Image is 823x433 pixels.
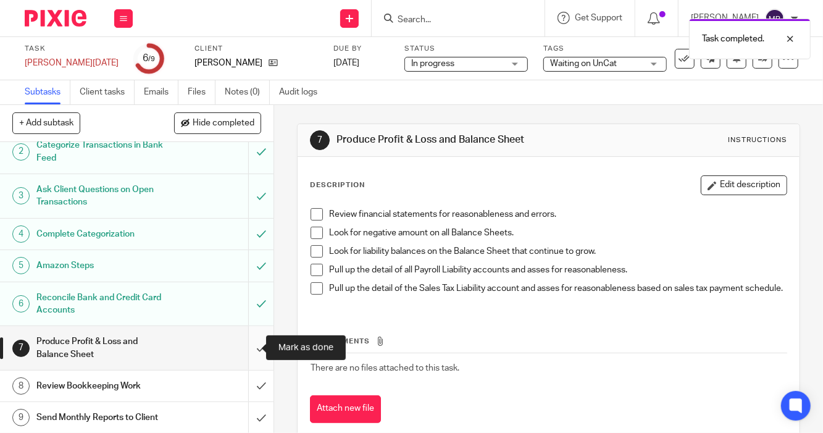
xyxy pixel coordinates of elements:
[12,257,30,274] div: 5
[728,135,787,145] div: Instructions
[193,119,254,128] span: Hide completed
[36,180,170,212] h1: Ask Client Questions on Open Transactions
[411,59,454,68] span: In progress
[36,408,170,427] h1: Send Monthly Reports to Client
[225,80,270,104] a: Notes (0)
[80,80,135,104] a: Client tasks
[12,143,30,161] div: 2
[143,51,155,65] div: 6
[701,175,787,195] button: Edit description
[12,112,80,133] button: + Add subtask
[25,10,86,27] img: Pixie
[12,187,30,204] div: 3
[329,282,787,295] p: Pull up the detail of the Sales Tax Liability account and asses for reasonableness based on sales...
[144,80,178,104] a: Emails
[396,15,508,26] input: Search
[12,377,30,395] div: 8
[336,133,575,146] h1: Produce Profit & Loss and Balance Sheet
[25,57,119,69] div: Adam - June 2025
[329,245,787,258] p: Look for liability balances on the Balance Sheet that continue to grow.
[333,59,359,67] span: [DATE]
[310,395,381,423] button: Attach new file
[188,80,215,104] a: Files
[36,225,170,243] h1: Complete Categorization
[765,9,785,28] img: svg%3E
[702,33,764,45] p: Task completed.
[194,44,318,54] label: Client
[36,256,170,275] h1: Amazon Steps
[310,130,330,150] div: 7
[550,59,617,68] span: Waiting on UnCat
[194,57,262,69] p: [PERSON_NAME]
[329,227,787,239] p: Look for negative amount on all Balance Sheets.
[12,409,30,426] div: 9
[12,225,30,243] div: 4
[311,364,459,372] span: There are no files attached to this task.
[12,340,30,357] div: 7
[174,112,261,133] button: Hide completed
[12,295,30,313] div: 6
[36,377,170,395] h1: Review Bookkeeping Work
[25,80,70,104] a: Subtasks
[36,332,170,364] h1: Produce Profit & Loss and Balance Sheet
[279,80,327,104] a: Audit logs
[333,44,389,54] label: Due by
[148,56,155,62] small: /9
[329,208,787,221] p: Review financial statements for reasonableness and errors.
[310,180,365,190] p: Description
[329,264,787,276] p: Pull up the detail of all Payroll Liability accounts and asses for reasonableness.
[25,44,119,54] label: Task
[36,136,170,167] h1: Categorize Transactions in Bank Feed
[311,338,370,345] span: Attachments
[25,57,119,69] div: [PERSON_NAME][DATE]
[404,44,528,54] label: Status
[36,288,170,320] h1: Reconcile Bank and Credit Card Accounts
